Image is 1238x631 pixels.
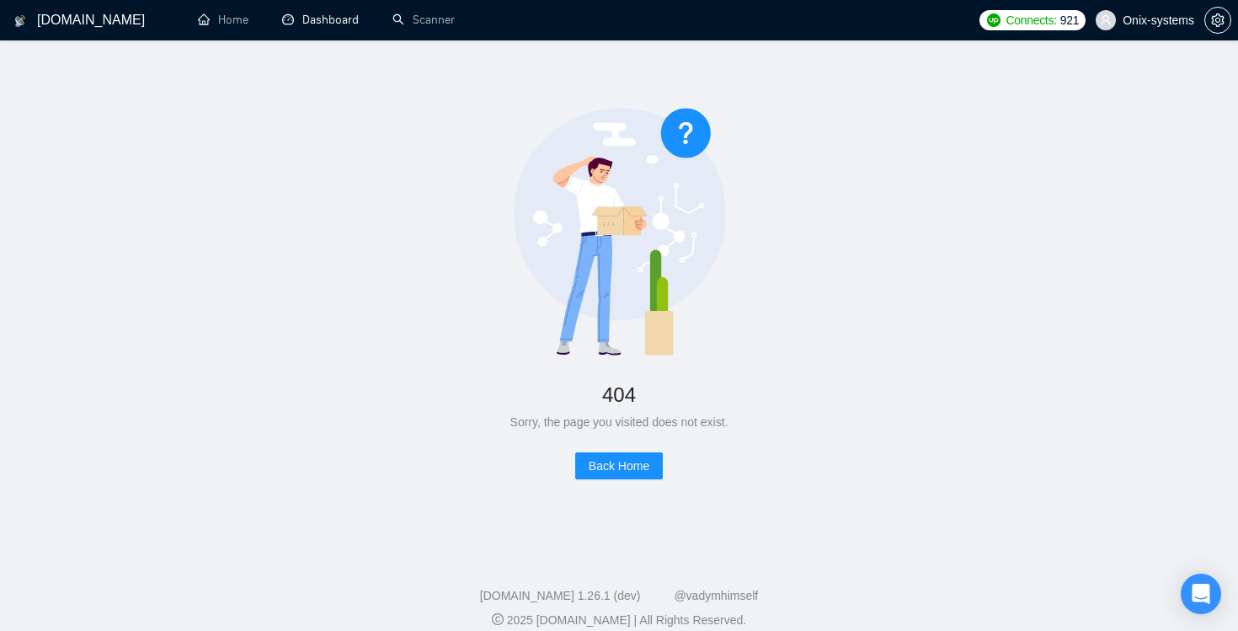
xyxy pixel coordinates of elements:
span: user [1100,14,1112,26]
a: setting [1204,13,1231,27]
a: dashboardDashboard [282,13,359,27]
button: Back Home [575,452,663,479]
img: upwork-logo.png [987,13,1001,27]
div: Open Intercom Messenger [1181,574,1221,614]
a: [DOMAIN_NAME] 1.26.1 (dev) [480,589,641,602]
img: logo [14,8,26,35]
div: 404 [54,377,1184,413]
span: setting [1205,13,1230,27]
span: Connects: [1006,11,1056,29]
a: searchScanner [392,13,455,27]
a: homeHome [198,13,248,27]
span: Back Home [589,457,649,475]
span: copyright [492,613,504,625]
div: 2025 [DOMAIN_NAME] | All Rights Reserved. [13,612,1225,629]
button: setting [1204,7,1231,34]
div: Sorry, the page you visited does not exist. [54,413,1184,431]
span: 921 [1060,11,1079,29]
a: @vadymhimself [674,589,758,602]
